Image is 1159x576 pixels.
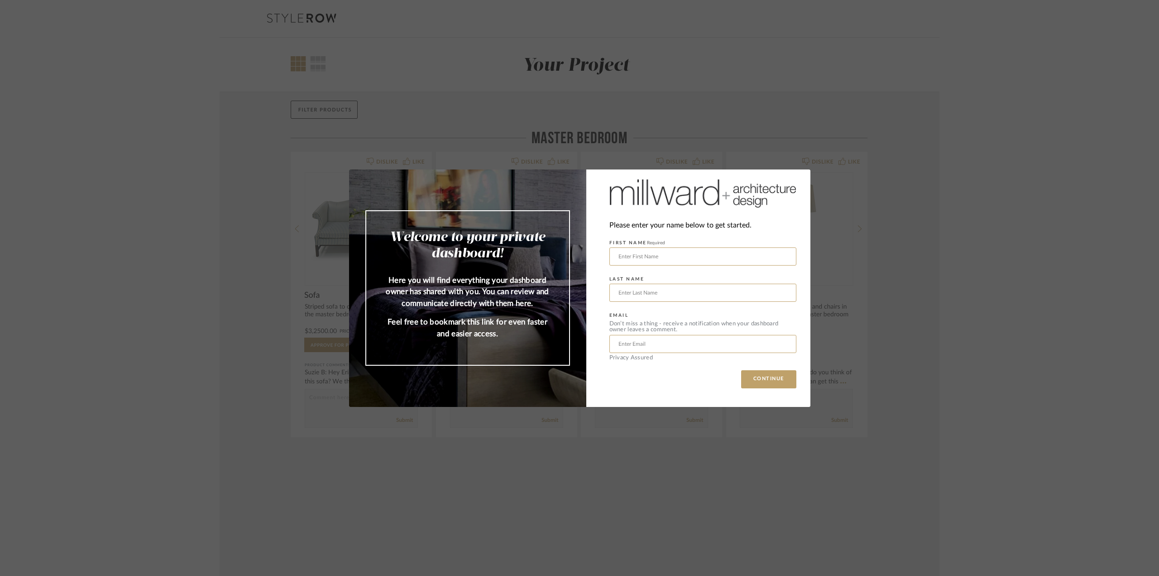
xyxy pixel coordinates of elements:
label: EMAIL [609,313,629,318]
input: Enter First Name [609,247,796,266]
span: Required [647,241,665,245]
label: FIRST NAME [609,240,665,246]
input: Enter Email [609,335,796,353]
input: Enter Last Name [609,284,796,302]
h2: Welcome to your private dashboard! [384,229,551,262]
div: Don’t miss a thing - receive a notification when your dashboard owner leaves a comment. [609,321,796,333]
div: Privacy Assured [609,355,796,361]
label: LAST NAME [609,276,645,282]
p: Here you will find everything your dashboard owner has shared with you. You can review and commun... [384,275,551,310]
p: Feel free to bookmark this link for even faster and easier access. [384,316,551,339]
button: CONTINUE [741,370,796,388]
div: Please enter your name below to get started. [609,219,796,232]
